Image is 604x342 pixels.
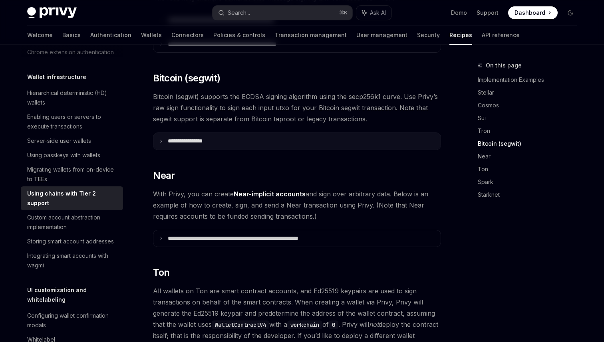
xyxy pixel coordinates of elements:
[27,213,118,232] div: Custom account abstraction implementation
[213,6,352,20] button: Search...⌘K
[90,26,131,45] a: Authentication
[141,26,162,45] a: Wallets
[153,188,441,222] span: With Privy, you can create and sign over arbitrary data. Below is an example of how to create, si...
[27,26,53,45] a: Welcome
[153,266,169,279] span: Ton
[27,136,91,146] div: Server-side user wallets
[27,150,100,160] div: Using passkeys with wallets
[153,72,220,85] span: Bitcoin (segwit)
[478,137,583,150] a: Bitcoin (segwit)
[564,6,577,19] button: Toggle dark mode
[478,163,583,176] a: Ton
[27,112,118,131] div: Enabling users or servers to execute transactions
[478,99,583,112] a: Cosmos
[329,320,338,329] code: 0
[21,86,123,110] a: Hierarchical deterministic (HD) wallets
[478,86,583,99] a: Stellar
[356,26,407,45] a: User management
[515,9,545,17] span: Dashboard
[370,9,386,17] span: Ask AI
[27,285,123,304] h5: UI customization and whitelabeling
[369,320,379,328] em: not
[478,73,583,86] a: Implementation Examples
[478,176,583,188] a: Spark
[21,110,123,134] a: Enabling users or servers to execute transactions
[27,165,118,184] div: Migrating wallets from on-device to TEEs
[339,10,348,16] span: ⌘ K
[478,125,583,137] a: Tron
[451,9,467,17] a: Demo
[482,26,520,45] a: API reference
[21,308,123,332] a: Configuring wallet confirmation modals
[21,234,123,249] a: Storing smart account addresses
[275,26,347,45] a: Transaction management
[477,9,499,17] a: Support
[27,7,77,18] img: dark logo
[153,91,441,125] span: Bitcoin (segwit) supports the ECDSA signing algorithm using the secp256k1 curve. Use Privy’s raw ...
[27,237,114,246] div: Storing smart account addresses
[27,189,118,208] div: Using chains with Tier 2 support
[62,26,81,45] a: Basics
[27,72,86,82] h5: Wallet infrastructure
[213,26,265,45] a: Policies & controls
[21,249,123,273] a: Integrating smart accounts with wagmi
[449,26,472,45] a: Recipes
[356,6,391,20] button: Ask AI
[486,61,522,70] span: On this page
[508,6,558,19] a: Dashboard
[228,8,250,18] div: Search...
[478,150,583,163] a: Near
[478,112,583,125] a: Sui
[478,188,583,201] a: Starknet
[153,169,175,182] span: Near
[21,134,123,148] a: Server-side user wallets
[21,148,123,162] a: Using passkeys with wallets
[171,26,204,45] a: Connectors
[27,251,118,270] div: Integrating smart accounts with wagmi
[212,320,269,329] code: WalletContractV4
[234,190,306,198] a: Near-implicit accounts
[21,186,123,210] a: Using chains with Tier 2 support
[21,210,123,234] a: Custom account abstraction implementation
[27,311,118,330] div: Configuring wallet confirmation modals
[417,26,440,45] a: Security
[287,320,322,329] code: workchain
[27,88,118,107] div: Hierarchical deterministic (HD) wallets
[21,162,123,186] a: Migrating wallets from on-device to TEEs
